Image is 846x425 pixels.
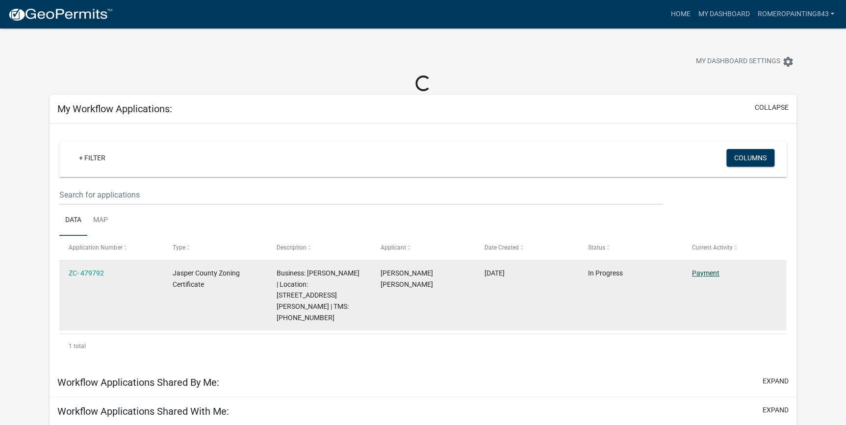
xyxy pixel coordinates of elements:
[484,244,518,251] span: Date Created
[371,236,475,259] datatable-header-cell: Applicant
[267,236,371,259] datatable-header-cell: Description
[57,376,219,388] h5: Workflow Applications Shared By Me:
[588,269,623,277] span: In Progress
[57,405,229,417] h5: Workflow Applications Shared With Me:
[381,244,406,251] span: Applicant
[667,5,694,24] a: Home
[59,185,663,205] input: Search for applications
[59,236,163,259] datatable-header-cell: Application Number
[277,244,307,251] span: Description
[726,149,774,167] button: Columns
[71,149,113,167] a: + Filter
[50,124,796,368] div: collapse
[69,269,104,277] a: ZC- 479792
[692,269,719,277] a: Payment
[755,102,789,113] button: collapse
[475,236,579,259] datatable-header-cell: Date Created
[87,205,114,236] a: Map
[763,405,789,415] button: expand
[688,52,802,71] button: My Dashboard Settingssettings
[753,5,838,24] a: romeropainting843
[277,269,359,322] span: Business: Jose Luis Romero | Location: 59 CARSON RD, Ridgeland, SC 29936 | TMS: 062-02-00-009
[579,236,683,259] datatable-header-cell: Status
[692,244,733,251] span: Current Activity
[173,244,185,251] span: Type
[694,5,753,24] a: My Dashboard
[763,376,789,386] button: expand
[682,236,786,259] datatable-header-cell: Current Activity
[696,56,780,68] span: My Dashboard Settings
[782,56,794,68] i: settings
[588,244,605,251] span: Status
[59,334,787,358] div: 1 total
[173,269,240,288] span: Jasper County Zoning Certificate
[69,244,122,251] span: Application Number
[57,103,172,115] h5: My Workflow Applications:
[381,269,433,288] span: jose luis romero hernandez
[163,236,267,259] datatable-header-cell: Type
[59,205,87,236] a: Data
[484,269,504,277] span: 09/17/2025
